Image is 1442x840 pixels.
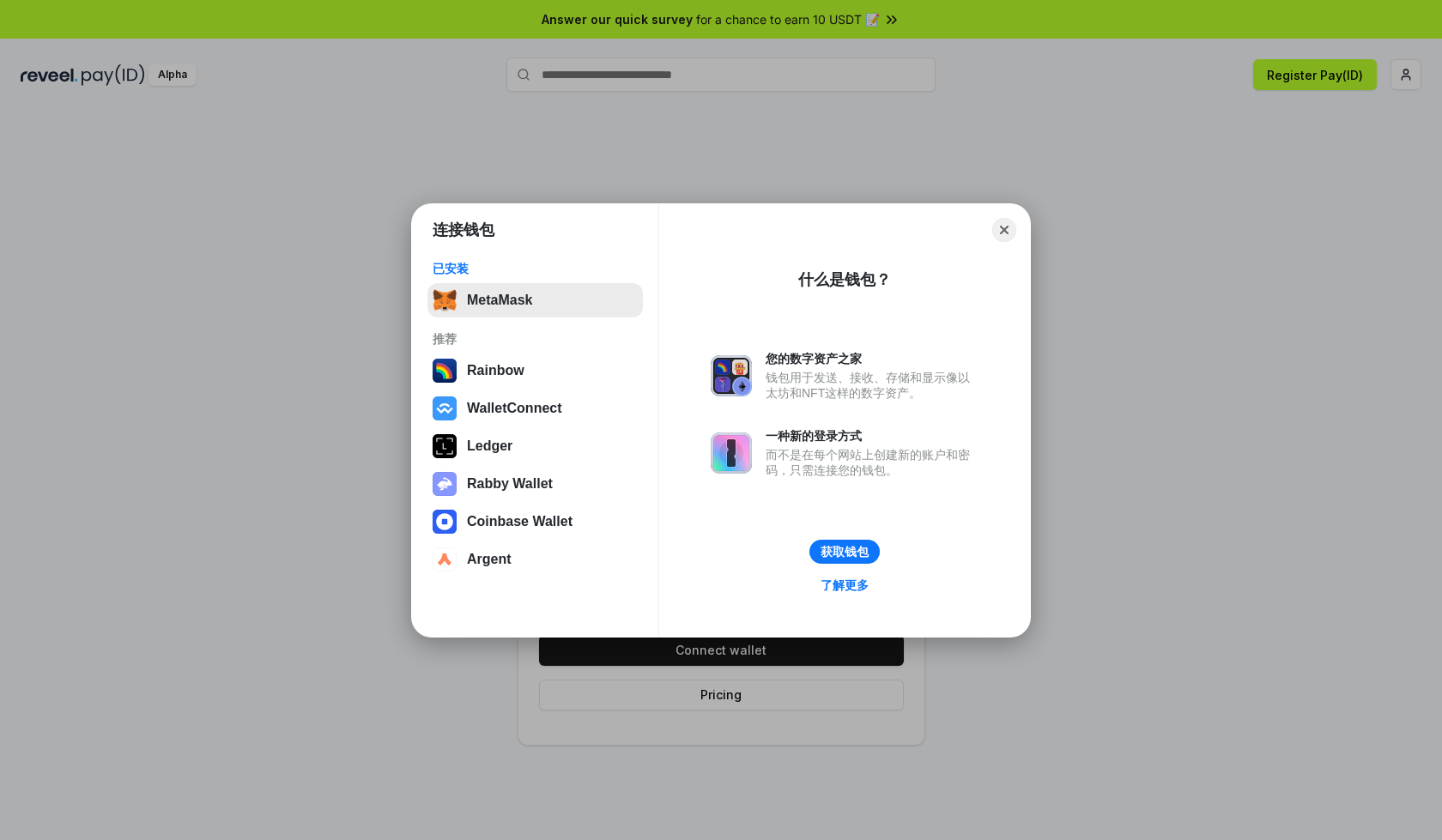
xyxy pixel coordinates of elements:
[467,293,532,308] div: MetaMask
[427,283,643,317] button: MetaMask
[433,547,457,571] img: svg+xml,%3Csvg%20width%3D%2228%22%20height%3D%2228%22%20viewBox%3D%220%200%2028%2028%22%20fill%3D...
[766,447,978,478] div: 而不是在每个网站上创建新的账户和密码，只需连接您的钱包。
[467,363,524,378] div: Rainbow
[798,269,891,290] div: 什么是钱包？
[427,429,643,463] button: Ledger
[433,396,457,420] img: svg+xml,%3Csvg%20width%3D%2228%22%20height%3D%2228%22%20viewBox%3D%220%200%2028%2028%22%20fill%3D...
[427,354,643,388] button: Rainbow
[467,401,562,416] div: WalletConnect
[433,331,638,347] div: 推荐
[992,218,1016,242] button: Close
[711,355,752,396] img: svg+xml,%3Csvg%20xmlns%3D%22http%3A%2F%2Fwww.w3.org%2F2000%2Fsvg%22%20fill%3D%22none%22%20viewBox...
[433,510,457,534] img: svg+xml,%3Csvg%20width%3D%2228%22%20height%3D%2228%22%20viewBox%3D%220%200%2028%2028%22%20fill%3D...
[467,514,573,529] div: Coinbase Wallet
[766,370,978,401] div: 钱包用于发送、接收、存储和显示像以太坊和NFT这样的数字资产。
[810,574,879,596] a: 了解更多
[467,476,553,492] div: Rabby Wallet
[821,577,869,593] div: 了解更多
[766,428,978,444] div: 一种新的登录方式
[427,542,643,577] button: Argent
[433,261,638,276] div: 已安装
[809,540,880,564] button: 获取钱包
[467,438,512,454] div: Ledger
[766,351,978,366] div: 您的数字资产之家
[427,505,643,539] button: Coinbase Wallet
[433,359,457,383] img: svg+xml,%3Csvg%20width%3D%22120%22%20height%3D%22120%22%20viewBox%3D%220%200%20120%20120%22%20fil...
[427,391,643,426] button: WalletConnect
[711,432,752,474] img: svg+xml,%3Csvg%20xmlns%3D%22http%3A%2F%2Fwww.w3.org%2F2000%2Fsvg%22%20fill%3D%22none%22%20viewBox...
[433,220,494,240] h1: 连接钱包
[427,467,643,501] button: Rabby Wallet
[433,434,457,458] img: svg+xml,%3Csvg%20xmlns%3D%22http%3A%2F%2Fwww.w3.org%2F2000%2Fsvg%22%20width%3D%2228%22%20height%3...
[433,288,457,312] img: svg+xml,%3Csvg%20fill%3D%22none%22%20height%3D%2233%22%20viewBox%3D%220%200%2035%2033%22%20width%...
[467,552,512,567] div: Argent
[821,544,869,559] div: 获取钱包
[433,472,457,496] img: svg+xml,%3Csvg%20xmlns%3D%22http%3A%2F%2Fwww.w3.org%2F2000%2Fsvg%22%20fill%3D%22none%22%20viewBox...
